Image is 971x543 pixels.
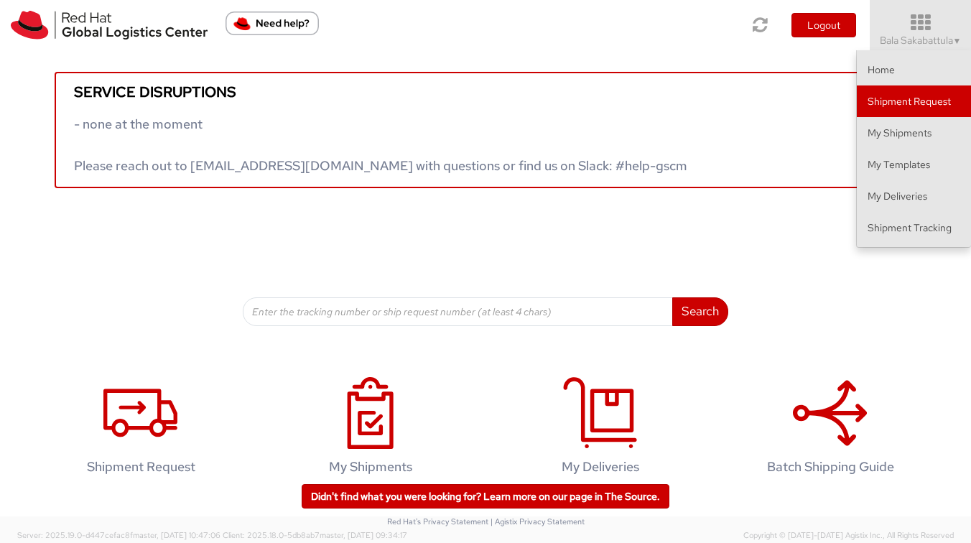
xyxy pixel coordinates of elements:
span: - none at the moment Please reach out to [EMAIL_ADDRESS][DOMAIN_NAME] with questions or find us o... [74,116,687,174]
h4: Shipment Request [48,460,233,474]
button: Need help? [226,11,319,35]
a: Home [857,54,971,85]
a: Shipment Request [33,362,248,496]
a: Didn't find what you were looking for? Learn more on our page in The Source. [302,484,669,509]
a: My Deliveries [857,180,971,212]
span: Bala Sakabattula [880,34,962,47]
a: My Deliveries [493,362,708,496]
a: Red Hat's Privacy Statement [387,516,488,526]
span: Copyright © [DATE]-[DATE] Agistix Inc., All Rights Reserved [743,530,954,542]
a: Service disruptions - none at the moment Please reach out to [EMAIL_ADDRESS][DOMAIN_NAME] with qu... [55,72,916,188]
a: Shipment Tracking [857,212,971,243]
a: Shipment Request [857,85,971,117]
span: Server: 2025.19.0-d447cefac8f [17,530,220,540]
span: master, [DATE] 09:34:17 [320,530,407,540]
span: ▼ [953,35,962,47]
a: My Shipments [857,117,971,149]
img: rh-logistics-00dfa346123c4ec078e1.svg [11,11,208,40]
input: Enter the tracking number or ship request number (at least 4 chars) [243,297,673,326]
h4: My Shipments [278,460,463,474]
h4: Batch Shipping Guide [738,460,923,474]
span: Client: 2025.18.0-5db8ab7 [223,530,407,540]
span: master, [DATE] 10:47:06 [133,530,220,540]
a: My Templates [857,149,971,180]
h5: Service disruptions [74,84,897,100]
a: | Agistix Privacy Statement [491,516,585,526]
button: Search [672,297,728,326]
a: Batch Shipping Guide [723,362,938,496]
button: Logout [791,13,856,37]
h4: My Deliveries [508,460,693,474]
a: My Shipments [263,362,478,496]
